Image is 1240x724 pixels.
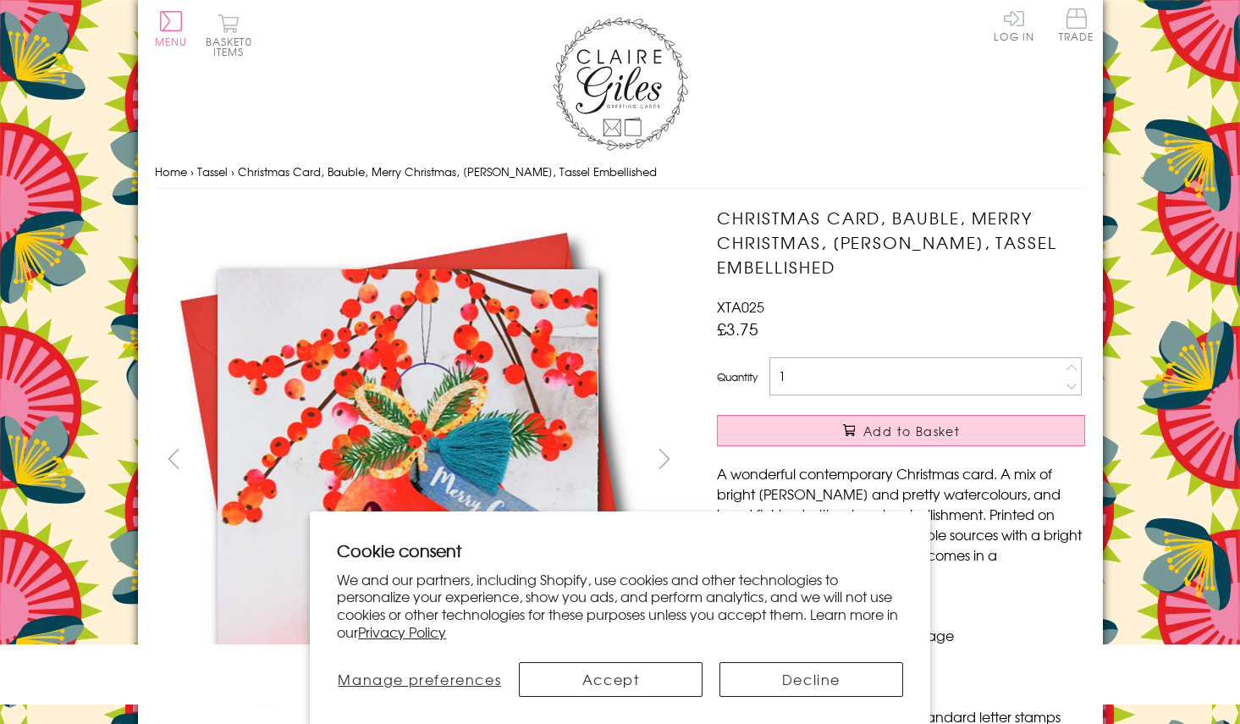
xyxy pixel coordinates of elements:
button: Basket0 items [206,14,252,57]
button: next [645,439,683,478]
a: Trade [1059,8,1094,45]
img: Christmas Card, Bauble, Merry Christmas, Nana, Tassel Embellished [154,206,662,713]
img: Christmas Card, Bauble, Merry Christmas, Nana, Tassel Embellished [683,206,1191,714]
a: Tassel [197,163,228,180]
span: £3.75 [717,317,758,340]
span: › [190,163,194,180]
p: A wonderful contemporary Christmas card. A mix of bright [PERSON_NAME] and pretty watercolours, a... [717,463,1085,585]
button: Decline [719,662,903,697]
a: Privacy Policy [358,622,446,642]
label: Quantity [717,369,758,384]
button: Menu [155,11,188,47]
span: Add to Basket [863,423,960,439]
h2: Cookie consent [337,539,903,562]
button: Accept [519,662,703,697]
span: Trade [1059,8,1094,41]
a: Log In [994,8,1034,41]
span: Manage preferences [338,669,501,689]
img: Claire Giles Greetings Cards [553,17,688,151]
nav: breadcrumbs [155,155,1086,190]
h1: Christmas Card, Bauble, Merry Christmas, [PERSON_NAME], Tassel Embellished [717,206,1085,279]
button: prev [155,439,193,478]
span: 0 items [213,34,252,59]
button: Add to Basket [717,415,1085,446]
a: Home [155,163,187,180]
p: We and our partners, including Shopify, use cookies and other technologies to personalize your ex... [337,571,903,641]
span: Menu [155,34,188,49]
button: Manage preferences [337,662,502,697]
span: XTA025 [717,296,764,317]
span: › [231,163,234,180]
span: Christmas Card, Bauble, Merry Christmas, [PERSON_NAME], Tassel Embellished [238,163,657,180]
